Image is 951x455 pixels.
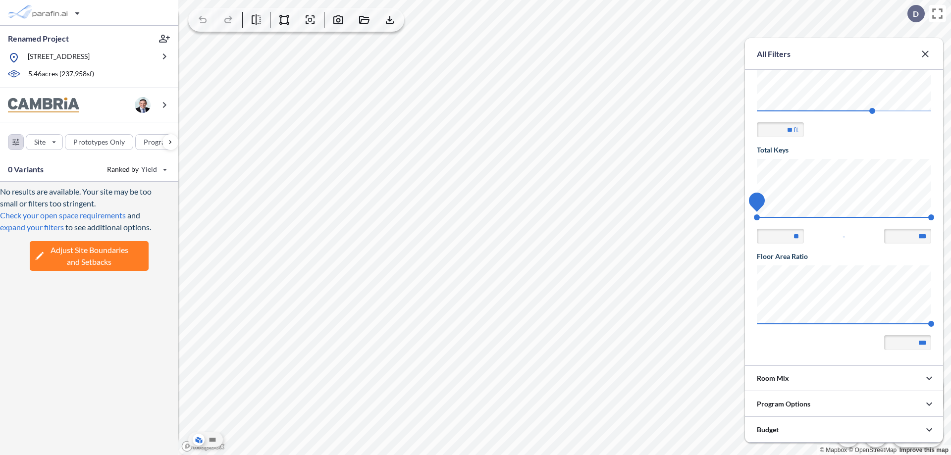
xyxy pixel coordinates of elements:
[757,229,931,244] div: -
[8,98,79,113] img: BrandImage
[207,434,218,446] button: Site Plan
[8,33,69,44] p: Renamed Project
[820,447,847,454] a: Mapbox
[193,434,205,446] button: Aerial View
[28,69,94,80] p: 5.46 acres ( 237,958 sf)
[757,373,789,383] p: Room Mix
[8,163,44,175] p: 0 Variants
[753,197,760,204] span: 74
[757,48,791,60] p: All Filters
[757,252,931,261] h5: Floor Area Ratio
[65,134,133,150] button: Prototypes Only
[757,425,779,435] p: Budget
[30,241,149,271] button: Adjust Site Boundariesand Setbacks
[793,125,798,135] label: ft
[51,244,128,268] span: Adjust Site Boundaries and Setbacks
[899,447,949,454] a: Improve this map
[144,137,171,147] p: Program
[34,137,46,147] p: Site
[181,441,225,452] a: Mapbox homepage
[757,145,931,155] h5: Total Keys
[135,134,189,150] button: Program
[135,97,151,113] img: user logo
[99,161,173,177] button: Ranked by Yield
[26,134,63,150] button: Site
[848,447,897,454] a: OpenStreetMap
[73,137,125,147] p: Prototypes Only
[913,9,919,18] p: D
[757,399,810,409] p: Program Options
[28,51,90,64] p: [STREET_ADDRESS]
[141,164,158,174] span: Yield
